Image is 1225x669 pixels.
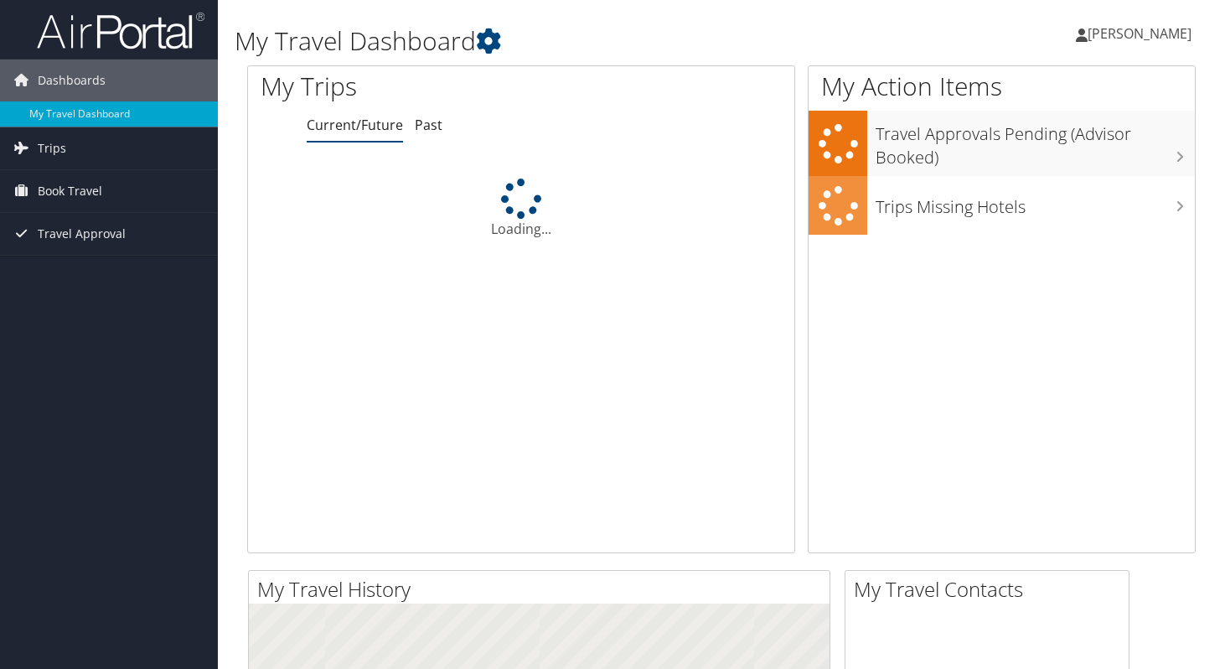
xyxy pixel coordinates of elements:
[235,23,884,59] h1: My Travel Dashboard
[876,114,1195,169] h3: Travel Approvals Pending (Advisor Booked)
[809,176,1195,236] a: Trips Missing Hotels
[809,69,1195,104] h1: My Action Items
[38,127,66,169] span: Trips
[809,111,1195,175] a: Travel Approvals Pending (Advisor Booked)
[1088,24,1191,43] span: [PERSON_NAME]
[415,116,442,134] a: Past
[257,575,830,604] h2: My Travel History
[876,187,1195,219] h3: Trips Missing Hotels
[261,69,554,104] h1: My Trips
[248,179,794,239] div: Loading...
[38,60,106,101] span: Dashboards
[1076,8,1208,59] a: [PERSON_NAME]
[37,11,204,50] img: airportal-logo.png
[38,213,126,255] span: Travel Approval
[854,575,1129,604] h2: My Travel Contacts
[307,116,403,134] a: Current/Future
[38,170,102,212] span: Book Travel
